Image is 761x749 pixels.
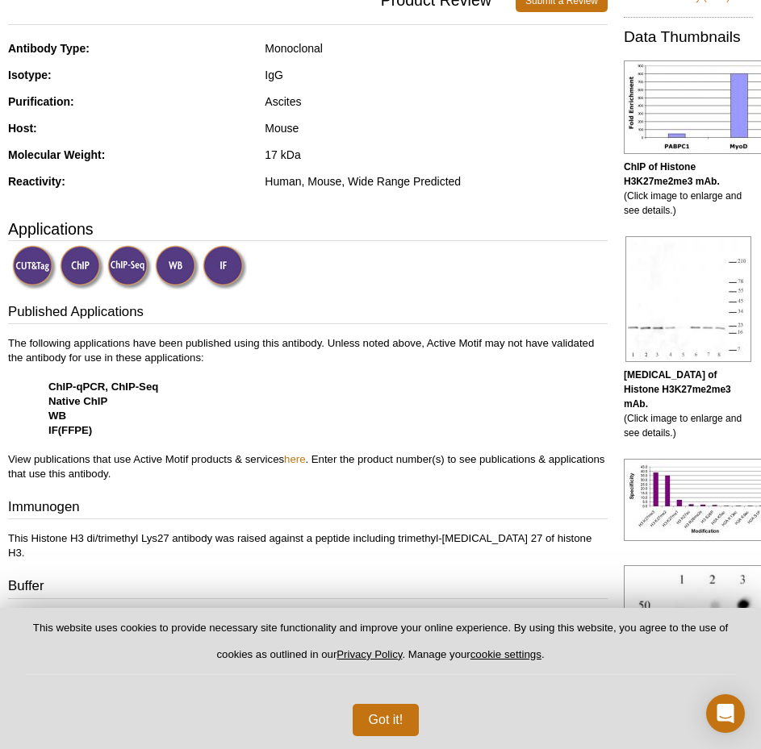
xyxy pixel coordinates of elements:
[625,236,751,362] img: Histone H3K27me2me3 antibody (mAb) tested by Western blot.
[8,531,608,560] p: This Histone H3 di/trimethyl Lys27 antibody was raised against a peptide including trimethyl-[MED...
[48,410,66,422] strong: WB
[203,245,247,289] img: Immunofluorescence Validated
[8,95,74,108] strong: Purification:
[337,648,402,660] a: Privacy Policy
[48,381,158,393] strong: ChIP-qPCR, ChIP-Seq
[265,68,608,82] div: IgG
[624,161,720,187] b: ChIP of Histone H3K27me2me3 mAb.
[265,174,608,189] div: Human, Mouse, Wide Range Predicted
[8,336,608,481] p: The following applications have been published using this antibody. Unless noted above, Active Mo...
[8,122,37,135] strong: Host:
[624,369,731,410] b: [MEDICAL_DATA] of Histone H3K27me2me3 mAb.
[107,245,152,289] img: ChIP-Seq Validated
[48,424,92,436] strong: IF(FFPE)
[8,69,52,81] strong: Isotype:
[8,42,90,55] strong: Antibody Type:
[8,497,608,520] h3: Immunogen
[284,453,305,465] a: here
[265,121,608,135] div: Mouse
[8,175,65,188] strong: Reactivity:
[265,41,608,56] div: Monoclonal
[12,245,56,289] img: CUT&Tag Validated
[8,576,608,599] h3: Buffer
[48,395,107,407] strong: Native ChIP
[8,217,608,241] h3: Applications
[265,148,608,162] div: 17 kDa
[353,704,420,736] button: Got it!
[624,30,753,44] h2: Data Thumbnails
[470,648,541,660] button: cookie settings
[706,694,745,733] div: Open Intercom Messenger
[624,368,753,440] p: (Click image to enlarge and see details.)
[26,621,735,675] p: This website uses cookies to provide necessary site functionality and improve your online experie...
[624,160,753,218] p: (Click image to enlarge and see details.)
[155,245,199,289] img: Western Blot Validated
[265,94,608,109] div: Ascites
[60,245,104,289] img: ChIP Validated
[8,148,105,161] strong: Molecular Weight:
[8,302,608,325] h3: Published Applications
